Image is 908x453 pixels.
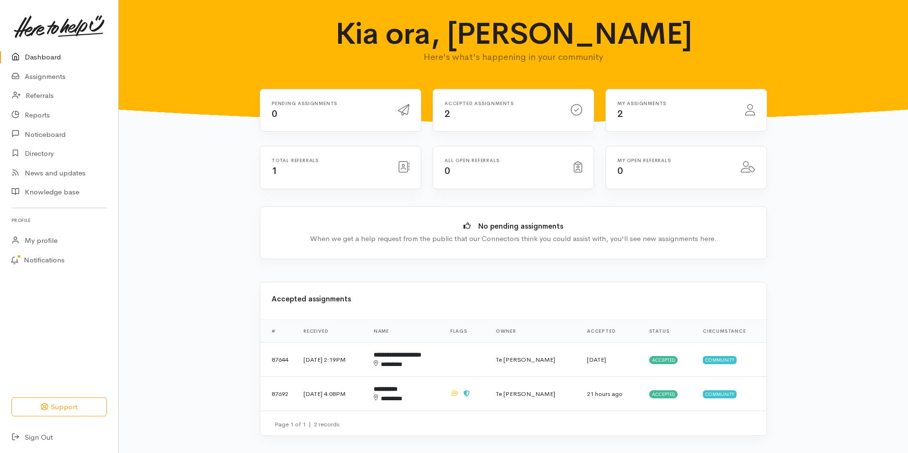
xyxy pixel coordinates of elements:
[445,101,559,106] h6: Accepted assignments
[272,294,351,303] b: Accepted assignments
[579,320,642,343] th: Accepted
[260,377,296,411] td: 87692
[443,320,488,343] th: Flags
[260,320,296,343] th: #
[272,158,387,163] h6: Total referrals
[445,108,450,120] span: 2
[296,377,366,411] td: [DATE] 4:08PM
[366,320,443,343] th: Name
[445,158,562,163] h6: All open referrals
[649,390,678,398] span: Accepted
[296,343,366,377] td: [DATE] 2:19PM
[703,356,737,364] span: Community
[328,17,700,50] h1: Kia ora, [PERSON_NAME]
[488,377,579,411] td: Te [PERSON_NAME]
[274,420,340,428] small: Page 1 of 1 2 records
[11,214,107,227] h6: Profile
[328,50,700,64] p: Here's what's happening in your community
[260,343,296,377] td: 87644
[488,320,579,343] th: Owner
[587,390,623,398] time: 21 hours ago
[642,320,695,343] th: Status
[272,101,387,106] h6: Pending assignments
[695,320,766,343] th: Circumstance
[272,165,277,177] span: 1
[617,165,623,177] span: 0
[309,420,311,428] span: |
[617,101,734,106] h6: My assignments
[296,320,366,343] th: Received
[649,356,678,364] span: Accepted
[488,343,579,377] td: Te [PERSON_NAME]
[617,108,623,120] span: 2
[587,356,606,364] time: [DATE]
[703,390,737,398] span: Community
[445,165,450,177] span: 0
[11,397,107,417] button: Support
[478,222,563,231] b: No pending assignments
[274,233,752,244] div: When we get a help request from the public that our Connectors think you could assist with, you'l...
[617,158,729,163] h6: My open referrals
[272,108,277,120] span: 0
